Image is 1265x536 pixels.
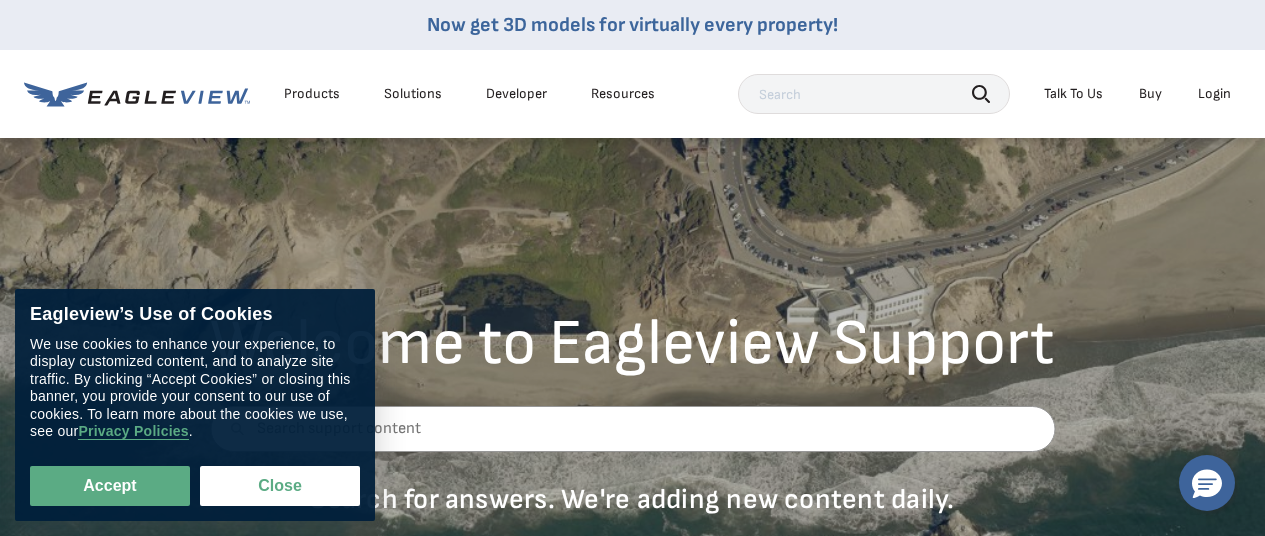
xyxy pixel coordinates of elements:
a: Buy [1139,85,1162,103]
div: Talk To Us [1044,85,1103,103]
h2: Welcome to Eagleview Support [210,312,1055,376]
button: Close [200,466,360,506]
button: Hello, have a question? Let’s chat. [1179,455,1235,511]
p: Search for answers. We're adding new content daily. [210,482,1055,517]
button: Accept [30,466,190,506]
div: Eagleview’s Use of Cookies [30,304,360,326]
input: Search [738,74,1010,114]
div: Login [1198,85,1231,103]
div: Solutions [384,85,442,103]
div: Products [284,85,340,103]
input: Search support content [210,406,1055,452]
a: Privacy Policies [78,424,188,441]
div: We use cookies to enhance your experience, to display customized content, and to analyze site tra... [30,336,360,441]
div: Resources [591,85,655,103]
a: Now get 3D models for virtually every property! [427,13,838,37]
a: Developer [486,85,547,103]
